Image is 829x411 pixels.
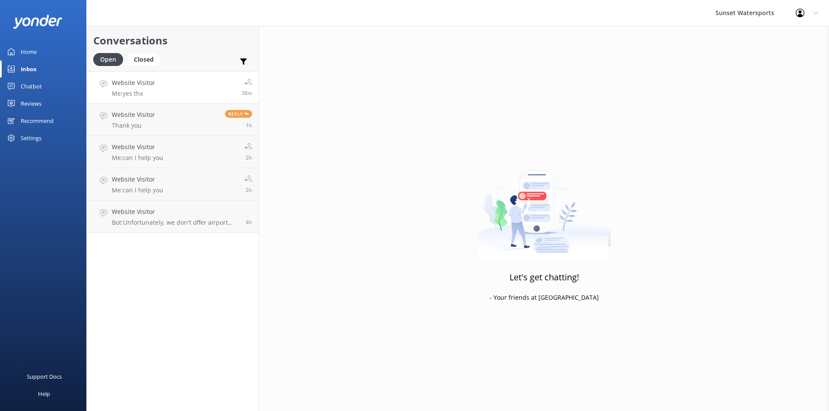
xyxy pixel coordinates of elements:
[112,90,155,97] p: Me: yes thx
[127,53,160,66] div: Closed
[490,293,599,302] p: - Your friends at [GEOGRAPHIC_DATA]
[112,110,155,119] h4: Website Visitor
[241,89,252,97] span: Sep 04 2025 09:41am (UTC -05:00) America/Cancun
[93,54,127,64] a: Open
[246,219,252,226] span: Sep 04 2025 05:44am (UTC -05:00) America/Cancun
[112,78,155,88] h4: Website Visitor
[21,43,37,60] div: Home
[27,368,62,385] div: Support Docs
[21,129,41,147] div: Settings
[112,154,163,162] p: Me: can I help you
[127,54,165,64] a: Closed
[478,152,611,260] img: artwork of a man stealing a conversation from at giant smartphone
[225,110,252,118] span: Reply
[87,71,259,104] a: Website VisitorMe:yes thx38m
[112,175,163,184] h4: Website Visitor
[112,207,239,216] h4: Website Visitor
[87,201,259,233] a: Website VisitorBot:Unfortunately, we don't offer airport pick-up for golf carts. If you need tran...
[112,142,163,152] h4: Website Visitor
[112,186,163,194] p: Me: can I help you
[87,136,259,168] a: Website VisitorMe:can I help you2h
[246,154,252,161] span: Sep 04 2025 08:06am (UTC -05:00) America/Cancun
[21,60,37,78] div: Inbox
[21,112,54,129] div: Recommend
[13,15,63,29] img: yonder-white-logo.png
[21,95,41,112] div: Reviews
[93,32,252,49] h2: Conversations
[21,78,42,95] div: Chatbot
[509,270,579,284] h3: Let's get chatting!
[112,219,239,226] p: Bot: Unfortunately, we don't offer airport pick-up for golf carts. If you need transportation for...
[93,53,123,66] div: Open
[87,104,259,136] a: Website VisitorThank youReply1h
[87,168,259,201] a: Website VisitorMe:can I help you2h
[38,385,50,402] div: Help
[112,122,155,129] p: Thank you
[246,122,252,129] span: Sep 04 2025 09:12am (UTC -05:00) America/Cancun
[246,186,252,194] span: Sep 04 2025 08:06am (UTC -05:00) America/Cancun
